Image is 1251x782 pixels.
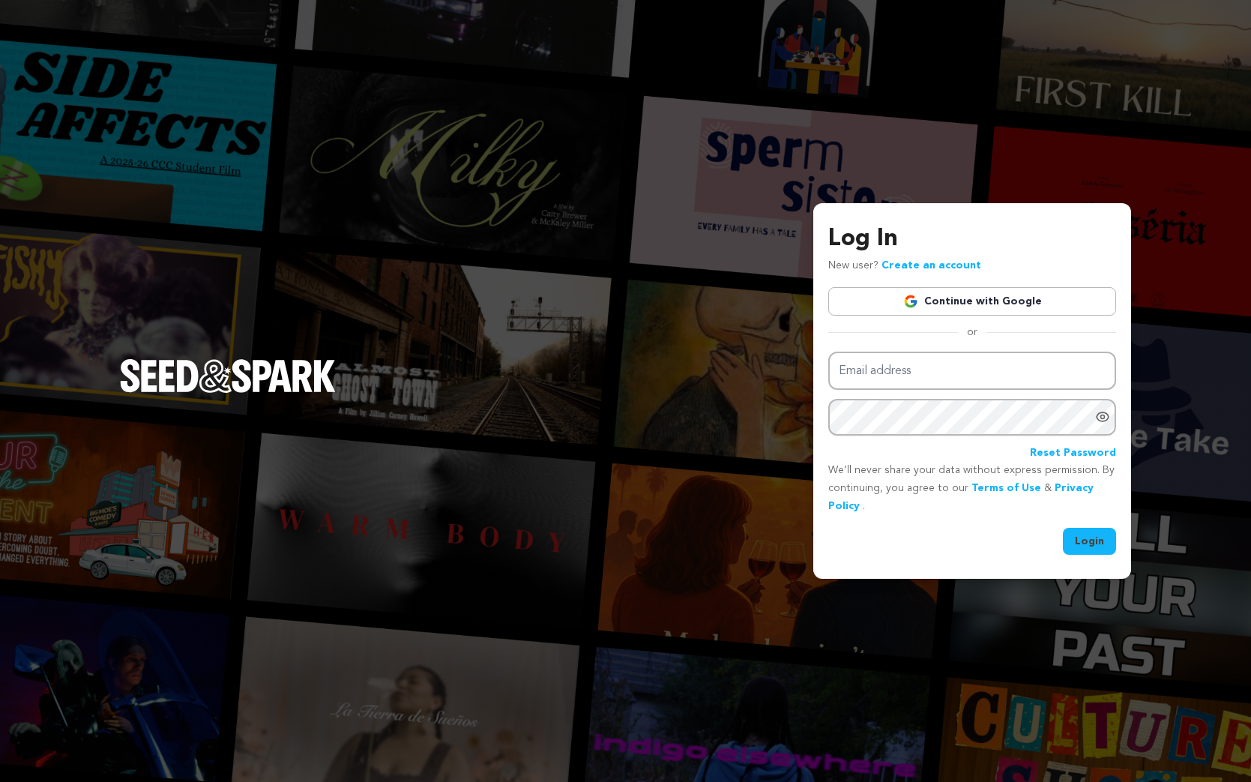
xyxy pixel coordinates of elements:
span: or [958,325,986,340]
h3: Log In [828,221,1116,257]
img: Seed&Spark Logo [120,359,336,392]
input: Email address [828,352,1116,390]
a: Show password as plain text. Warning: this will display your password on the screen. [1095,409,1110,424]
a: Create an account [881,260,981,271]
a: Terms of Use [971,483,1041,493]
p: New user? [828,257,981,275]
button: Login [1063,528,1116,555]
img: Google logo [903,294,918,309]
a: Reset Password [1030,445,1116,463]
a: Seed&Spark Homepage [120,359,336,422]
p: We’ll never share your data without express permission. By continuing, you agree to our & . [828,462,1116,515]
a: Privacy Policy [828,483,1094,511]
a: Continue with Google [828,287,1116,316]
